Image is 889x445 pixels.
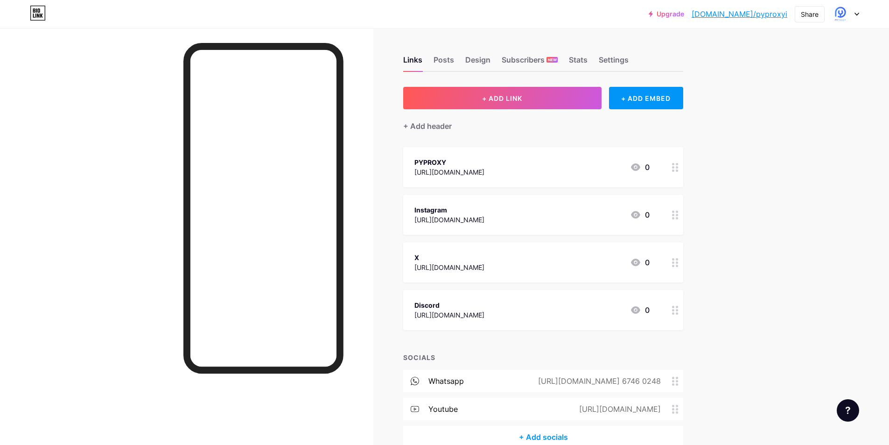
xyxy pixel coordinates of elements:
div: 0 [630,209,650,220]
div: Discord [414,300,484,310]
div: Instagram [414,205,484,215]
div: SOCIALS [403,353,683,362]
div: Posts [434,54,454,71]
div: whatsapp [428,375,464,387]
div: Share [801,9,819,19]
button: + ADD LINK [403,87,602,109]
div: youtube [428,403,458,415]
div: 0 [630,162,650,173]
div: Subscribers [502,54,558,71]
div: [URL][DOMAIN_NAME] [564,403,672,415]
div: Settings [599,54,629,71]
div: + Add header [403,120,452,132]
div: [URL][DOMAIN_NAME] [414,262,484,272]
div: 0 [630,304,650,316]
div: [URL][DOMAIN_NAME] [414,310,484,320]
div: PYPROXY [414,157,484,167]
div: Design [465,54,490,71]
img: PYPROXY IP [832,5,849,23]
div: Stats [569,54,588,71]
a: [DOMAIN_NAME]/pyproxyi [692,8,787,20]
a: Upgrade [649,10,684,18]
div: Links [403,54,422,71]
div: [URL][DOMAIN_NAME] 6746 0248 [523,375,672,387]
span: NEW [548,57,557,63]
div: 0 [630,257,650,268]
div: + ADD EMBED [609,87,683,109]
div: X [414,253,484,262]
div: [URL][DOMAIN_NAME] [414,167,484,177]
span: + ADD LINK [482,94,522,102]
div: [URL][DOMAIN_NAME] [414,215,484,225]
